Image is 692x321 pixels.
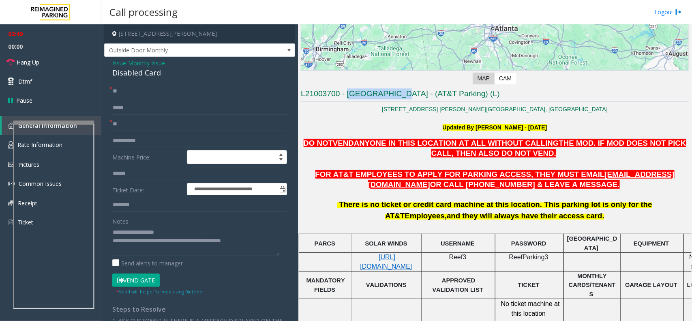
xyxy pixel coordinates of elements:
[509,254,548,261] span: ReefParking3
[354,139,559,147] span: ANYONE IN THIS LOCATION AT ALL WITHOUT CALLING
[126,59,165,67] span: -
[112,214,130,226] label: Notes:
[304,139,333,147] span: DO NOT
[275,157,287,164] span: Decrease value
[431,139,686,157] span: . IF MOD DOES NOT PICK CALL, THEN ALSO DO NOT VEND.
[8,162,14,167] img: 'icon'
[278,183,287,195] span: Toggle popup
[518,282,540,288] span: TICKET
[443,124,547,131] b: Updated By [PERSON_NAME] - [DATE]
[18,77,32,86] span: Dtmf
[8,181,15,187] img: 'icon'
[301,88,689,102] h3: L21003700 - [GEOGRAPHIC_DATA] - (AT&T Parking) (L)
[110,150,185,164] label: Machine Price:
[501,300,560,317] span: No ticket machine at this location
[366,282,406,288] span: VALIDATIONS
[17,58,39,67] span: Hang Up
[2,116,101,135] a: General Information
[16,96,32,105] span: Pause
[110,183,185,195] label: Ticket Date:
[382,106,608,112] a: [STREET_ADDRESS] [PERSON_NAME][GEOGRAPHIC_DATA], [GEOGRAPHIC_DATA]
[569,273,616,297] span: MONTHLY CARDS/TENANTS
[112,306,287,313] h4: Steps to Resolve
[567,235,617,251] span: [GEOGRAPHIC_DATA]
[8,141,13,149] img: 'icon'
[112,259,183,267] label: Send alerts to manager
[105,44,257,57] span: Outside Door Monthly
[559,139,594,147] span: THE MOD
[368,170,675,189] span: [EMAIL_ADDRESS][DOMAIN_NAME]
[634,240,669,247] span: EQUIPMENT
[360,254,412,269] a: [URL][DOMAIN_NAME]
[675,8,682,16] img: logout
[449,254,467,261] span: Reef3
[315,240,335,247] span: PARCS
[430,180,619,189] span: OR CALL [PHONE_NUMBER] & LEAVE A MESSAGE.
[339,200,652,220] span: There is no ticket or credit card machine at this location. This parking lot is only for the AT&T
[315,170,605,179] span: FOR AT&T EMPLOYEES TO APPLY FOR PARKING ACCESS, THEY MUST EMAIL
[625,282,677,288] span: GARAGE LAYOUT
[112,59,126,67] span: Issue
[104,24,295,43] h4: [STREET_ADDRESS][PERSON_NAME]
[494,73,516,84] label: CAM
[112,67,287,78] div: Disabled Card
[8,123,14,129] img: 'icon'
[433,277,483,293] span: APPROVED VALIDATION LIST
[112,274,160,287] button: Vend Gate
[447,211,604,220] span: and they will always have their access card.
[128,59,165,67] span: Monthly Issue
[441,240,475,247] span: USERNAME
[8,200,14,206] img: 'icon'
[8,219,13,226] img: 'icon'
[306,277,345,293] span: MANDATORY FIELDS
[116,289,202,295] small: Vend will be performed using 9# tone
[654,8,682,16] a: Logout
[275,151,287,157] span: Increase value
[473,73,495,84] label: Map
[511,240,546,247] span: PASSWORD
[105,2,182,22] h3: Call processing
[333,139,354,147] span: VEND
[405,211,447,220] span: Employees,
[365,240,407,247] span: SOLAR WINDS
